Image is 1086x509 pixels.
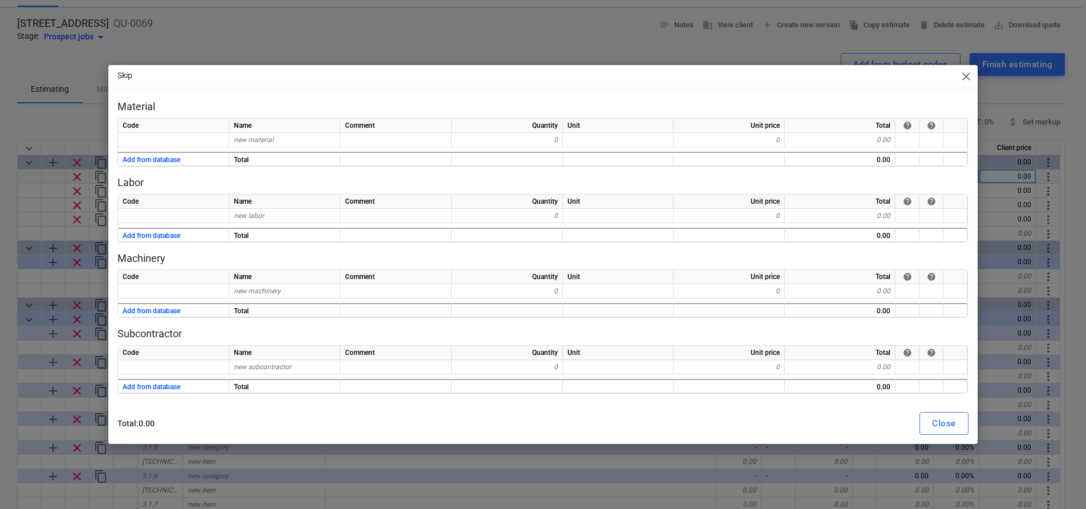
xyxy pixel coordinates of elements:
[563,195,674,209] div: Unit
[117,176,968,189] p: Labor
[234,287,281,295] span: new machinery
[123,380,180,394] button: Add from database
[903,272,912,281] div: If the row is from the cost database then you can anytime get the latest price from there.
[785,346,895,360] div: Total
[785,209,895,223] div: 0.00
[785,133,895,147] div: 0.00
[903,348,912,357] span: help
[919,412,968,435] button: Close
[452,195,563,209] div: Quantity
[674,284,785,298] div: 0
[563,119,674,133] div: Unit
[229,303,341,317] div: Total
[927,121,936,130] span: help
[903,197,912,206] div: If the row is from the cost database then you can anytime get the latest price from there.
[452,270,563,284] div: Quantity
[563,270,674,284] div: Unit
[234,363,291,371] span: new subcontractor
[674,195,785,209] div: Unit price
[123,153,180,167] button: Add from database
[452,346,563,360] div: Quantity
[117,252,968,265] p: Machinery
[674,209,785,223] div: 0
[674,133,785,147] div: 0
[563,346,674,360] div: Unit
[927,272,936,281] span: help
[123,229,180,243] button: Add from database
[118,119,229,133] div: Code
[674,360,785,374] div: 0
[117,100,968,114] p: Material
[452,209,563,223] div: 0
[674,346,785,360] div: Unit price
[341,195,452,209] div: Comment
[118,346,229,360] div: Code
[959,70,973,83] span: close
[927,348,936,357] div: The button in this column allows you to either save a row into the cost database or update its pr...
[932,416,955,431] div: Close
[229,228,341,242] div: Total
[927,197,936,206] span: help
[452,133,563,147] div: 0
[117,70,132,82] p: Skip
[229,152,341,166] div: Total
[785,228,895,242] div: 0.00
[903,348,912,357] div: If the row is from the cost database then you can anytime get the latest price from there.
[118,195,229,209] div: Code
[229,379,341,393] div: Total
[117,418,533,430] p: Total : 0.00
[229,195,341,209] div: Name
[118,270,229,284] div: Code
[117,327,968,341] p: Subcontractor
[229,270,341,284] div: Name
[674,270,785,284] div: Unit price
[341,346,452,360] div: Comment
[452,284,563,298] div: 0
[341,119,452,133] div: Comment
[903,272,912,281] span: help
[234,136,274,144] span: new material
[927,272,936,281] div: The button in this column allows you to either save a row into the cost database or update its pr...
[903,121,912,130] span: help
[927,121,936,130] div: The button in this column allows you to either save a row into the cost database or update its pr...
[229,119,341,133] div: Name
[785,360,895,374] div: 0.00
[229,346,341,360] div: Name
[927,197,936,206] div: The button in this column allows you to either save a row into the cost database or update its pr...
[452,360,563,374] div: 0
[785,379,895,393] div: 0.00
[785,284,895,298] div: 0.00
[903,121,912,130] div: If the row is from the cost database then you can anytime get the latest price from there.
[234,212,264,220] span: new labor
[674,119,785,133] div: Unit price
[452,119,563,133] div: Quantity
[785,195,895,209] div: Total
[785,270,895,284] div: Total
[341,270,452,284] div: Comment
[785,152,895,166] div: 0.00
[927,348,936,357] span: help
[903,197,912,206] span: help
[123,304,180,318] button: Add from database
[785,119,895,133] div: Total
[785,303,895,317] div: 0.00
